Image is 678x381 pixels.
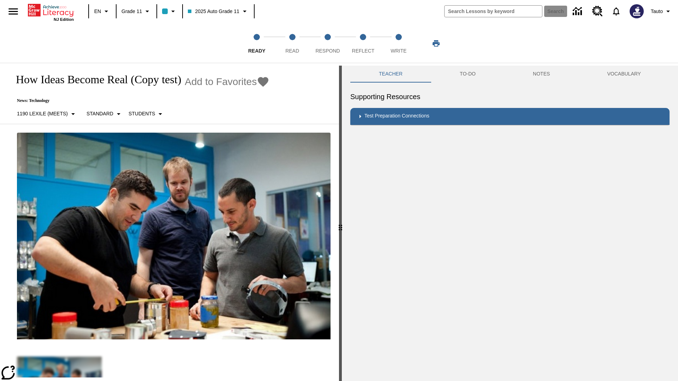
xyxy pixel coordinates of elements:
button: Class: 2025 Auto Grade 11, Select your class [185,5,251,18]
button: Class color is light blue. Change class color [159,5,180,18]
span: Write [391,48,406,54]
img: Quirky founder Ben Kaufman tests a new product with co-worker Gaz Brown and product inventor Jon ... [17,133,331,339]
span: 2025 Auto Grade 11 [188,8,239,15]
span: NJ Edition [54,17,74,22]
img: Avatar [630,4,644,18]
h6: Supporting Resources [350,91,670,102]
button: Select a new avatar [625,2,648,20]
button: Grade: Grade 11, Select a grade [119,5,154,18]
div: Instructional Panel Tabs [350,66,670,83]
p: Standard [87,110,113,117]
input: search field [445,6,542,17]
button: Scaffolds, Standard [84,108,126,120]
button: Language: EN, Select a language [91,5,114,18]
p: Students [129,110,155,117]
button: Reflect step 4 of 5 [343,24,383,63]
button: Add to Favorites - How Ideas Become Real (Copy test) [185,75,269,88]
button: Read step 2 of 5 [272,24,313,63]
button: TO-DO [431,66,504,83]
span: EN [94,8,101,15]
span: Grade 11 [121,8,142,15]
div: Test Preparation Connections [350,108,670,125]
button: Ready step 1 of 5 [236,24,277,63]
a: Resource Center, Will open in new tab [588,2,607,21]
p: 1190 Lexile (Meets) [17,110,68,117]
button: Profile/Settings [648,5,675,18]
button: Print [425,37,447,50]
div: Home [28,2,74,22]
button: Select Student [126,108,167,120]
h1: How Ideas Become Real (Copy test) [8,73,181,86]
div: Press Enter or Spacebar and then press right and left arrow keys to move the slider [339,66,342,381]
button: Open side menu [3,1,24,22]
button: Respond step 3 of 5 [307,24,348,63]
button: Write step 5 of 5 [378,24,419,63]
button: Select Lexile, 1190 Lexile (Meets) [14,108,80,120]
span: Ready [248,48,266,54]
a: Data Center [569,2,588,21]
button: NOTES [504,66,578,83]
span: Reflect [352,48,375,54]
p: Test Preparation Connections [364,112,429,121]
span: Respond [315,48,340,54]
span: Read [285,48,299,54]
button: Teacher [350,66,431,83]
span: Tauto [651,8,663,15]
p: News: Technology [8,98,269,103]
span: Add to Favorites [185,76,257,87]
a: Notifications [607,2,625,20]
button: VOCABULARY [578,66,670,83]
div: activity [342,66,678,381]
